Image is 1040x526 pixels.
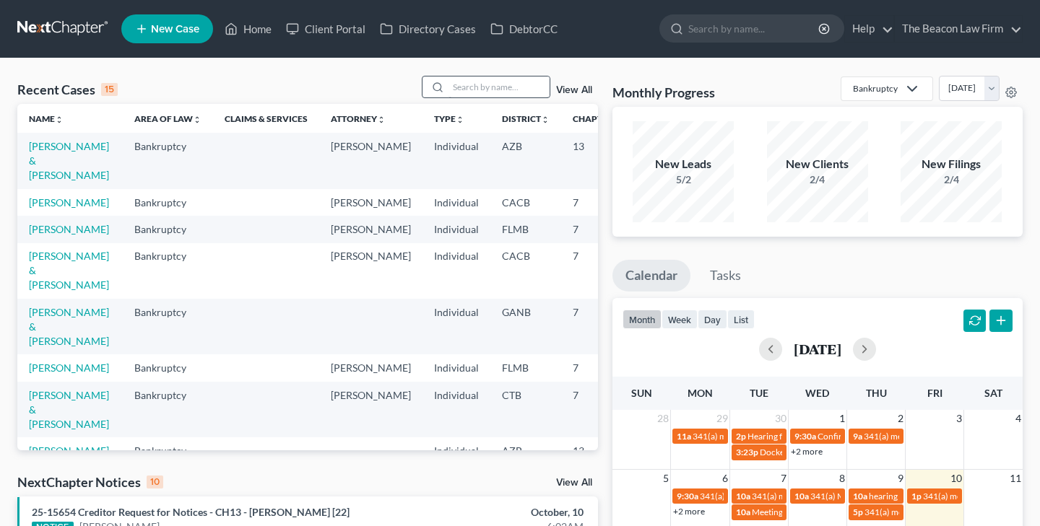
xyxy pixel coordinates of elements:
[561,189,633,216] td: 7
[561,354,633,381] td: 7
[502,113,550,124] a: Districtunfold_more
[805,387,829,399] span: Wed
[279,16,373,42] a: Client Portal
[656,410,670,427] span: 28
[698,310,727,329] button: day
[927,387,942,399] span: Fri
[911,491,922,501] span: 1p
[750,387,768,399] span: Tue
[29,140,109,181] a: [PERSON_NAME] & [PERSON_NAME]
[422,437,490,464] td: Individual
[631,387,652,399] span: Sun
[123,216,213,242] td: Bankruptcy
[752,507,989,517] span: Meeting of Creditors for [PERSON_NAME] & [PERSON_NAME]
[662,310,698,329] button: week
[612,260,690,292] a: Calendar
[901,156,1002,172] div: New Filings
[955,410,963,427] span: 3
[561,243,633,299] td: 7
[490,299,561,354] td: GANB
[700,491,916,501] span: 341(a) meeting for [PERSON_NAME] & [PERSON_NAME]
[422,299,490,354] td: Individual
[448,76,550,97] input: Search by name...
[213,104,319,133] th: Claims & Services
[853,82,898,95] div: Bankruptcy
[715,410,729,427] span: 29
[845,16,893,42] a: Help
[422,216,490,242] td: Individual
[561,299,633,354] td: 7
[984,387,1002,399] span: Sat
[677,491,698,501] span: 9:30a
[779,470,788,487] span: 7
[32,506,350,518] a: 25-15654 Creditor Request for Notices - CH13 - [PERSON_NAME] [22]
[147,475,163,488] div: 10
[422,354,490,381] td: Individual
[193,115,201,124] i: unfold_more
[134,113,201,124] a: Area of Lawunfold_more
[319,382,422,437] td: [PERSON_NAME]
[838,410,846,427] span: 1
[736,507,750,517] span: 10a
[409,505,583,520] div: October, 10
[422,133,490,188] td: Individual
[869,491,980,501] span: hearing for [PERSON_NAME]
[29,196,109,209] a: [PERSON_NAME]
[434,113,464,124] a: Typeunfold_more
[123,354,213,381] td: Bankruptcy
[794,341,841,356] h2: [DATE]
[456,115,464,124] i: unfold_more
[319,216,422,242] td: [PERSON_NAME]
[123,133,213,188] td: Bankruptcy
[541,115,550,124] i: unfold_more
[866,387,887,399] span: Thu
[688,15,820,42] input: Search by name...
[747,431,945,442] span: Hearing for [PERSON_NAME] and [PERSON_NAME]
[736,447,758,457] span: 3:23p
[767,172,868,187] div: 2/4
[29,223,109,235] a: [PERSON_NAME]
[490,243,561,299] td: CACB
[561,216,633,242] td: 7
[677,431,691,442] span: 11a
[422,243,490,299] td: Individual
[123,189,213,216] td: Bankruptcy
[561,382,633,437] td: 7
[623,310,662,329] button: month
[373,16,483,42] a: Directory Cases
[331,113,386,124] a: Attorneyunfold_more
[217,16,279,42] a: Home
[727,310,755,329] button: list
[853,491,867,501] span: 10a
[490,189,561,216] td: CACB
[123,437,213,464] td: Bankruptcy
[573,113,622,124] a: Chapterunfold_more
[895,16,1022,42] a: The Beacon Law Firm
[896,470,905,487] span: 9
[29,361,109,374] a: [PERSON_NAME]
[736,431,746,442] span: 2p
[612,84,715,101] h3: Monthly Progress
[483,16,565,42] a: DebtorCC
[838,470,846,487] span: 8
[1014,410,1023,427] span: 4
[29,250,109,291] a: [PERSON_NAME] & [PERSON_NAME]
[864,507,1004,517] span: 341(a) meeting for [PERSON_NAME]
[29,113,64,124] a: Nameunfold_more
[556,85,592,95] a: View All
[736,491,750,501] span: 10a
[422,189,490,216] td: Individual
[17,81,118,98] div: Recent Cases
[319,243,422,299] td: [PERSON_NAME]
[673,506,705,517] a: +2 more
[864,431,1003,442] span: 341(a) meeting for [PERSON_NAME]
[901,172,1002,187] div: 2/4
[490,437,561,464] td: AZB
[767,156,868,172] div: New Clients
[633,156,734,172] div: New Leads
[556,478,592,488] a: View All
[319,354,422,381] td: [PERSON_NAME]
[490,354,561,381] td: FLMB
[55,115,64,124] i: unfold_more
[760,447,974,457] span: Docket Text: for [PERSON_NAME] and [PERSON_NAME]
